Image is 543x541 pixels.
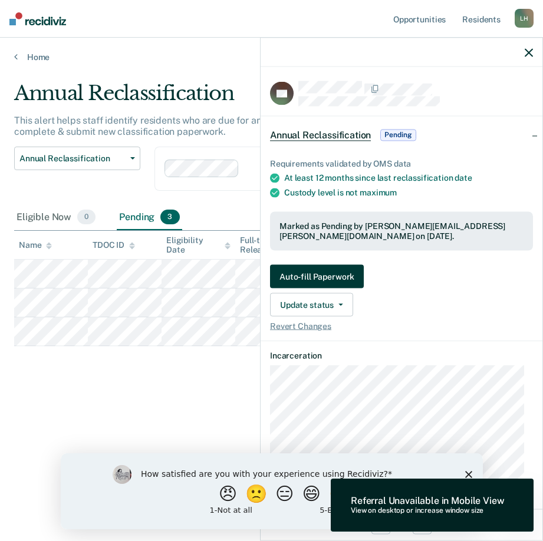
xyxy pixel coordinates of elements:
[351,495,504,506] div: Referral Unavailable in Mobile View
[270,321,331,331] span: Revert Changes
[284,173,533,183] div: At least 12 months since last reclassification
[270,158,533,168] div: Requirements validated by OMS data
[270,265,368,288] a: Auto-fill Paperwork
[380,129,416,141] span: Pending
[351,507,504,515] div: View on desktop or increase window size
[14,52,529,62] a: Home
[93,240,135,250] div: TDOC ID
[61,453,483,529] iframe: Survey by Kim from Recidiviz
[270,350,533,360] dt: Incarceration
[270,265,364,288] button: Auto-fill Paperwork
[9,12,66,25] img: Recidiviz
[117,205,182,231] div: Pending
[284,188,533,198] div: Custody level is not
[270,293,353,317] button: Update status
[261,116,542,154] div: Annual ReclassificationPending
[270,129,371,141] span: Annual Reclassification
[166,235,231,255] div: Eligibility Date
[14,81,503,115] div: Annual Reclassification
[360,188,397,197] span: maximum
[19,154,126,164] span: Annual Reclassification
[515,9,534,28] div: L H
[279,221,524,241] div: Marked as Pending by [PERSON_NAME][EMAIL_ADDRESS][PERSON_NAME][DOMAIN_NAME] on [DATE].
[14,205,98,231] div: Eligible Now
[455,173,472,182] span: date
[160,210,179,225] span: 3
[19,240,52,250] div: Name
[240,235,304,255] div: Full-term Release Date
[14,115,469,137] p: This alert helps staff identify residents who are due for annual custody reclassification and dir...
[77,210,96,225] span: 0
